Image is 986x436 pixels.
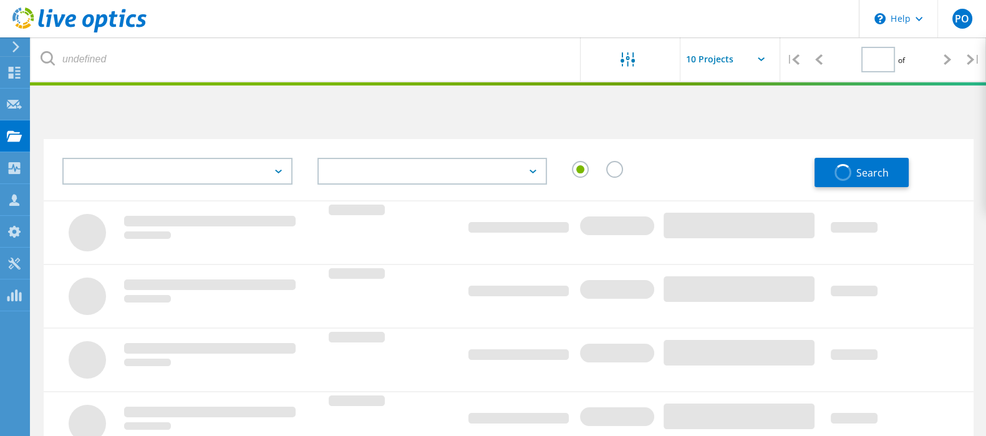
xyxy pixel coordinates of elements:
div: | [960,37,986,82]
a: Live Optics Dashboard [12,26,147,35]
div: | [780,37,806,82]
span: Search [856,166,889,180]
span: of [898,55,905,65]
svg: \n [874,13,886,24]
input: undefined [31,37,581,81]
button: Search [814,158,909,187]
span: PO [955,14,969,24]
